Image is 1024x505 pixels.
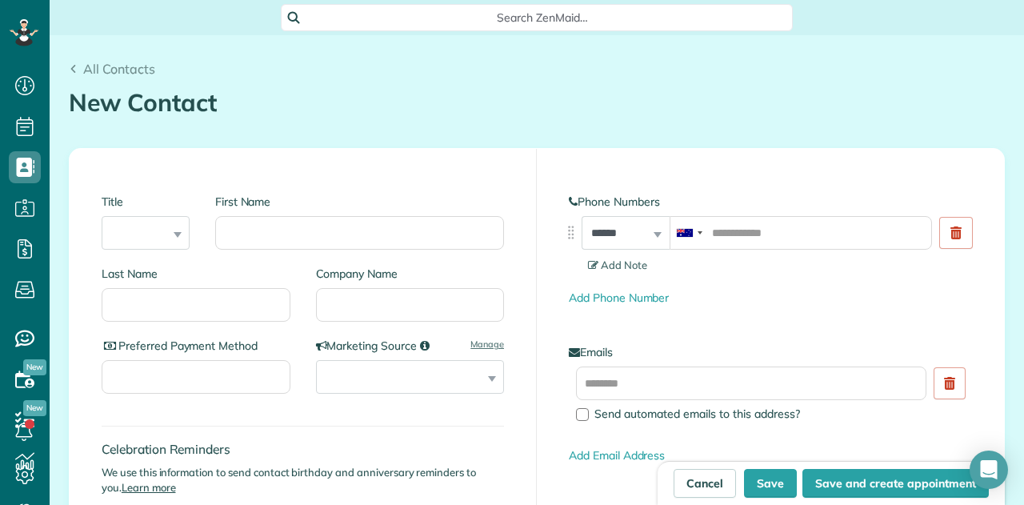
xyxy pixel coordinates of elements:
[569,344,972,360] label: Emails
[69,59,155,78] a: All Contacts
[102,443,504,456] h4: Celebration Reminders
[569,291,669,305] a: Add Phone Number
[970,451,1008,489] div: Open Intercom Messenger
[102,338,290,354] label: Preferred Payment Method
[670,217,707,249] div: Australia: +61
[83,61,155,77] span: All Contacts
[588,259,647,271] span: Add Note
[594,407,800,421] span: Send automated emails to this address?
[569,194,972,210] label: Phone Numbers
[470,338,504,351] a: Manage
[316,266,505,282] label: Company Name
[102,266,290,282] label: Last Name
[744,469,797,498] button: Save
[215,194,504,210] label: First Name
[674,469,736,498] a: Cancel
[23,400,46,416] span: New
[562,224,579,241] img: drag_indicator-119b368615184ecde3eda3c64c821f6cf29d3e2b97b89ee44bc31753036683e5.png
[802,469,989,498] button: Save and create appointment
[316,338,505,354] label: Marketing Source
[23,359,46,375] span: New
[122,481,176,494] a: Learn more
[102,194,190,210] label: Title
[569,448,665,463] a: Add Email Address
[69,90,1005,116] h1: New Contact
[102,465,504,495] p: We use this information to send contact birthday and anniversary reminders to you.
